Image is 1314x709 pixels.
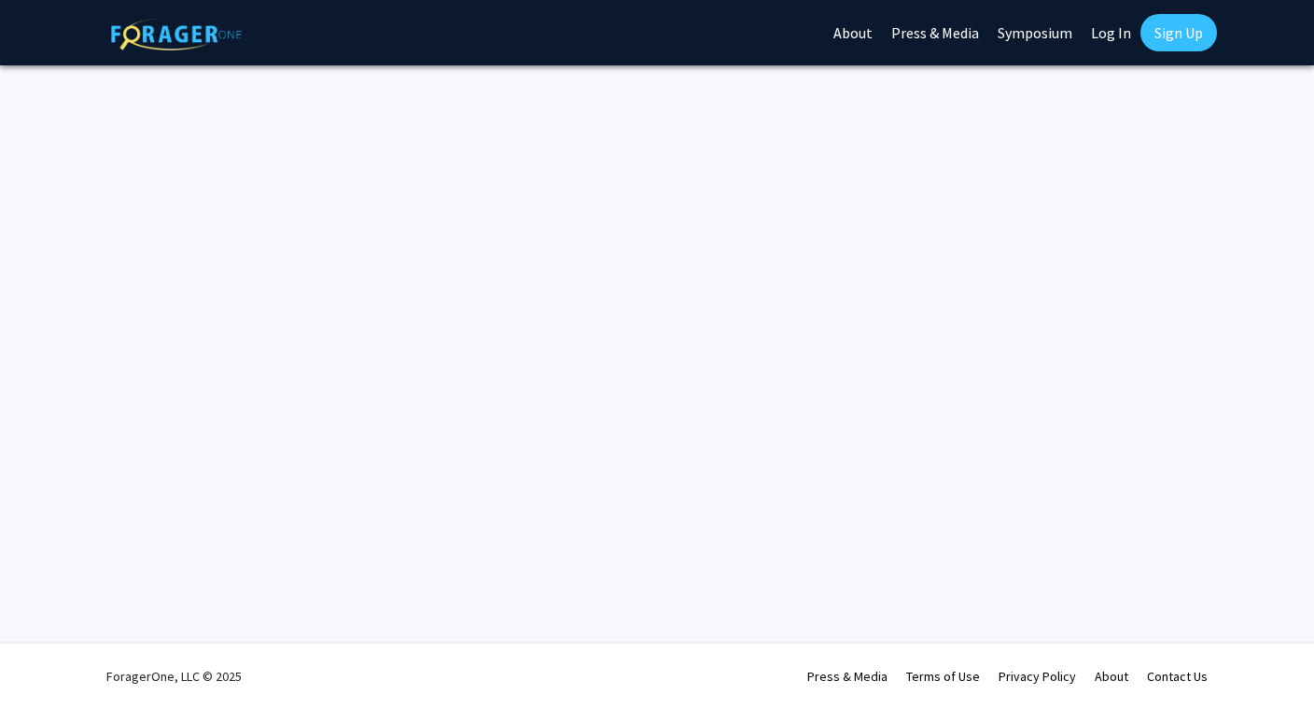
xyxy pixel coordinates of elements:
div: ForagerOne, LLC © 2025 [106,644,242,709]
a: Press & Media [807,668,888,685]
img: ForagerOne Logo [111,18,242,50]
a: Sign Up [1140,14,1217,51]
a: Contact Us [1147,668,1208,685]
a: Terms of Use [906,668,980,685]
a: Privacy Policy [999,668,1076,685]
a: About [1095,668,1128,685]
